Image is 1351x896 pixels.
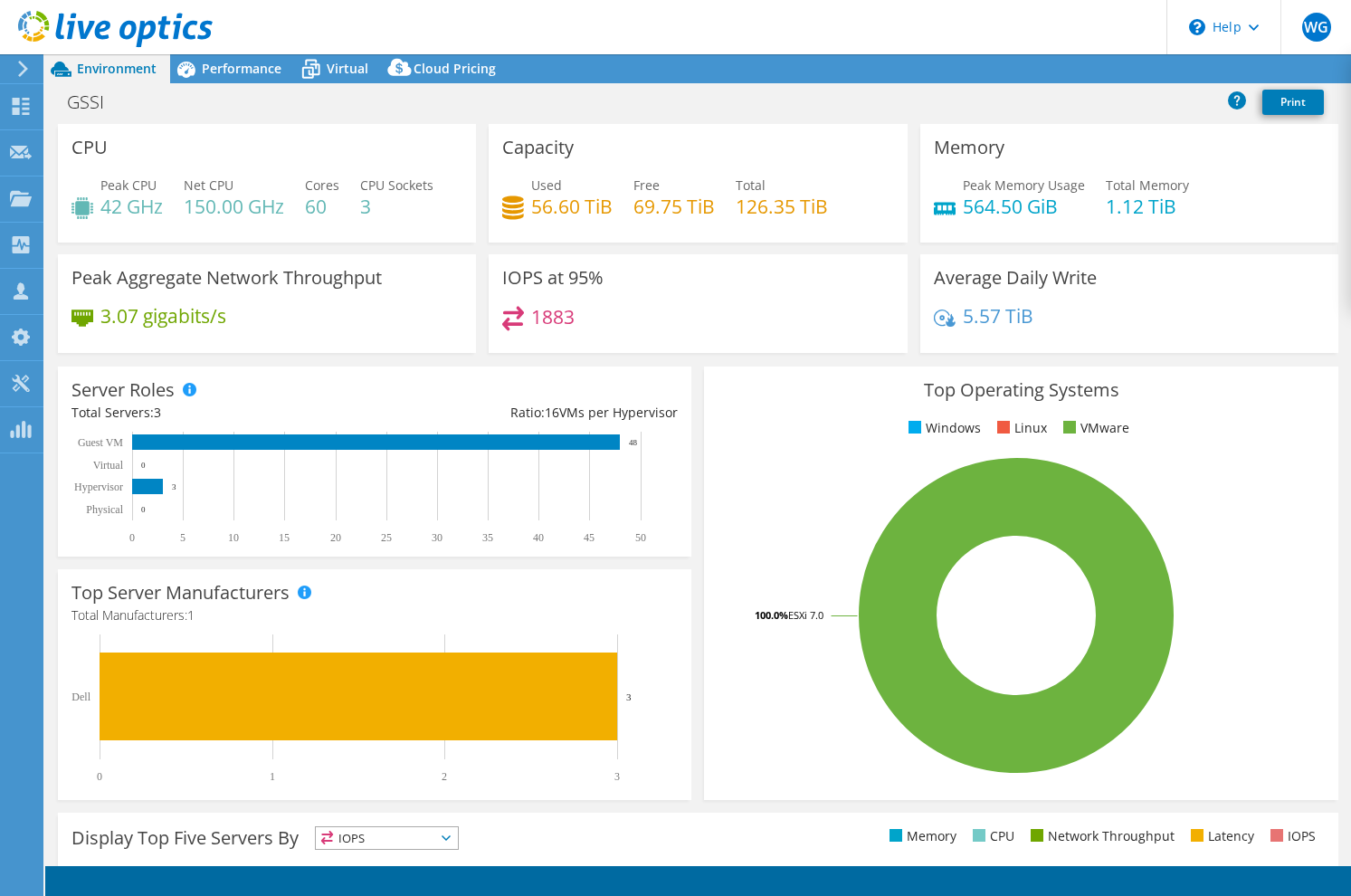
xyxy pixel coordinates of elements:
h3: Average Daily Write [934,268,1097,288]
h4: 150.00 GHz [184,196,284,216]
li: Network Throughput [1026,826,1175,846]
span: 3 [154,404,161,421]
text: 3 [172,482,176,491]
span: CPU Sockets [360,176,433,194]
h3: Memory [934,138,1004,157]
text: Virtual [93,459,124,472]
text: 0 [141,505,146,514]
span: Used [531,176,562,194]
h4: 1.12 TiB [1106,196,1189,216]
div: Total Servers: [71,403,375,423]
li: Latency [1186,826,1254,846]
span: WG [1302,13,1331,42]
text: 3 [614,770,620,783]
span: Total Memory [1106,176,1189,194]
text: 20 [330,531,341,544]
h4: 69.75 TiB [633,196,715,216]
text: 25 [381,531,392,544]
span: Free [633,176,660,194]
h1: GSSI [59,92,132,112]
div: Ratio: VMs per Hypervisor [375,403,678,423]
li: Memory [885,826,956,846]
text: 45 [584,531,595,544]
text: 15 [279,531,290,544]
text: Hypervisor [74,481,123,493]
span: Peak Memory Usage [963,176,1085,194]
h4: 1883 [531,307,575,327]
text: 0 [97,770,102,783]
text: 0 [141,461,146,470]
h4: 60 [305,196,339,216]
text: 3 [626,691,632,702]
span: IOPS [316,827,458,849]
h4: Total Manufacturers: [71,605,678,625]
text: 30 [432,531,442,544]
text: 48 [629,438,638,447]
span: Total [736,176,766,194]
h3: Capacity [502,138,574,157]
h4: 3.07 gigabits/s [100,306,226,326]
span: Environment [77,60,157,77]
li: IOPS [1266,826,1316,846]
text: 10 [228,531,239,544]
li: VMware [1059,418,1129,438]
a: Print [1262,90,1324,115]
span: Net CPU [184,176,233,194]
text: 50 [635,531,646,544]
h4: 5.57 TiB [963,306,1033,326]
h3: IOPS at 95% [502,268,604,288]
h3: Peak Aggregate Network Throughput [71,268,382,288]
li: Linux [993,418,1047,438]
h4: 56.60 TiB [531,196,613,216]
span: 16 [545,404,559,421]
h4: 42 GHz [100,196,163,216]
text: Dell [71,691,90,703]
span: Virtual [327,60,368,77]
h3: CPU [71,138,108,157]
text: 5 [180,531,186,544]
span: Peak CPU [100,176,157,194]
span: Performance [202,60,281,77]
h3: Server Roles [71,380,175,400]
h4: 564.50 GiB [963,196,1085,216]
tspan: 100.0% [755,608,788,622]
li: Windows [904,418,981,438]
tspan: ESXi 7.0 [788,608,823,622]
svg: \n [1189,19,1205,35]
text: 0 [129,531,135,544]
span: 1 [187,606,195,624]
text: 2 [442,770,447,783]
h4: 3 [360,196,433,216]
h3: Top Server Manufacturers [71,583,290,603]
text: 40 [533,531,544,544]
h4: 126.35 TiB [736,196,828,216]
text: Guest VM [78,436,123,449]
text: Physical [86,503,123,516]
text: 1 [270,770,275,783]
li: CPU [968,826,1014,846]
span: Cores [305,176,339,194]
text: 35 [482,531,493,544]
h3: Top Operating Systems [718,380,1324,400]
span: Cloud Pricing [414,60,496,77]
